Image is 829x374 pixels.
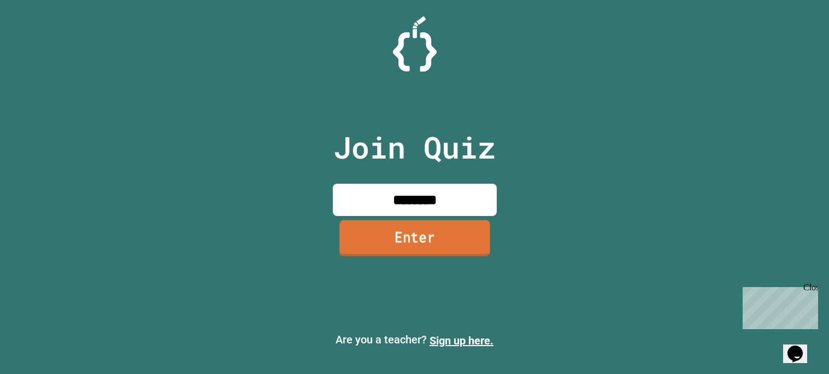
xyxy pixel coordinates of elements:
[783,330,818,363] iframe: chat widget
[4,4,75,69] div: Chat with us now!Close
[738,283,818,329] iframe: chat widget
[9,331,820,349] p: Are you a teacher?
[339,220,490,256] a: Enter
[430,334,493,347] a: Sign up here.
[393,16,437,72] img: Logo.svg
[333,125,496,170] p: Join Quiz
